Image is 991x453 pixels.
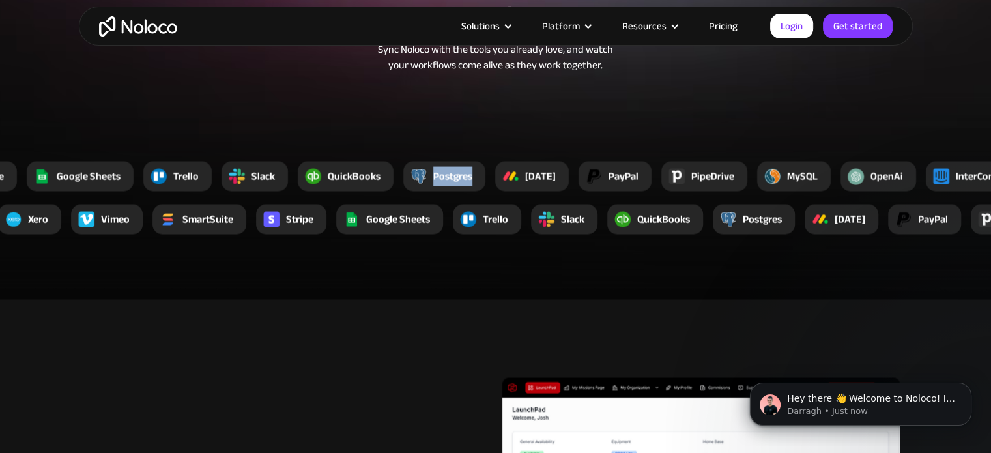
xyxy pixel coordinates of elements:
a: Get started [823,14,893,38]
div: OpenAi [870,168,903,184]
div: Xero [28,211,48,227]
div: SmartSuite [182,211,233,227]
div: Google Sheets [57,168,121,184]
div: Resources [606,18,693,35]
div: Trello [173,168,199,184]
div: Trello [483,211,508,227]
div: Stripe [286,211,313,227]
div: Google Sheets [366,211,430,227]
a: Pricing [693,18,754,35]
div: Vimeo [101,211,130,227]
div: QuickBooks [637,211,690,227]
div: Platform [542,18,580,35]
div: [DATE] [525,168,556,184]
div: Postgres [743,211,782,227]
div: [DATE] [835,211,865,227]
div: Postgres [433,168,472,184]
a: home [99,16,177,37]
div: PipeDrive [691,168,734,184]
div: Slack [251,168,275,184]
div: Platform [526,18,606,35]
div: QuickBooks [328,168,381,184]
iframe: Intercom notifications message [730,355,991,446]
div: Solutions [445,18,526,35]
div: Slack [561,211,584,227]
div: PayPal [918,211,948,227]
div: Solutions [461,18,500,35]
div: PayPal [609,168,639,184]
div: Sync Noloco with the tools you already love, and watch your workflows come alive as they work tog... [323,42,668,73]
div: MySQL [787,168,818,184]
div: Resources [622,18,667,35]
a: Login [770,14,813,38]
